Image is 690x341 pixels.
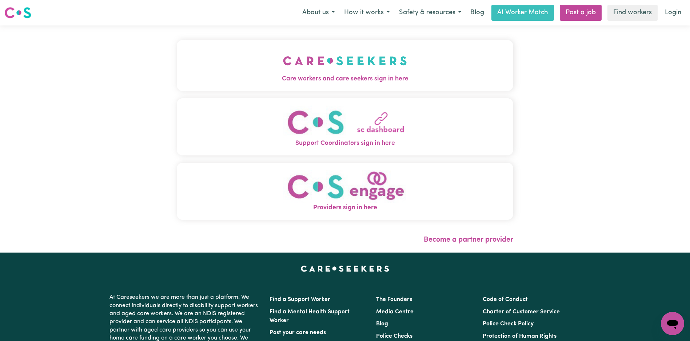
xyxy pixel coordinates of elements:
a: Blog [376,321,388,327]
button: About us [298,5,339,20]
a: Find a Mental Health Support Worker [270,309,350,324]
a: The Founders [376,297,412,302]
a: Post your care needs [270,330,326,336]
a: Become a partner provider [424,236,513,243]
button: Providers sign in here [177,163,513,220]
button: Safety & resources [394,5,466,20]
span: Providers sign in here [177,203,513,213]
span: Support Coordinators sign in here [177,139,513,148]
a: Blog [466,5,488,21]
button: Care workers and care seekers sign in here [177,40,513,91]
a: Code of Conduct [483,297,528,302]
a: Login [661,5,686,21]
a: Post a job [560,5,602,21]
a: Careseekers home page [301,266,389,271]
a: Charter of Customer Service [483,309,560,315]
a: Protection of Human Rights [483,333,557,339]
a: Find a Support Worker [270,297,330,302]
a: Find workers [607,5,658,21]
a: Media Centre [376,309,414,315]
a: Police Check Policy [483,321,534,327]
img: Careseekers logo [4,6,31,19]
a: Police Checks [376,333,412,339]
a: AI Worker Match [491,5,554,21]
span: Care workers and care seekers sign in here [177,74,513,84]
button: How it works [339,5,394,20]
iframe: Button to launch messaging window [661,312,684,335]
button: Support Coordinators sign in here [177,98,513,155]
a: Careseekers logo [4,4,31,21]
